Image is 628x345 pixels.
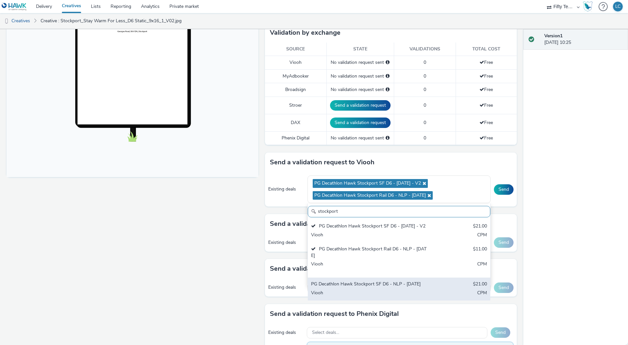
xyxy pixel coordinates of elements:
span: Select deals... [312,330,339,336]
a: Hawk Academy [583,1,595,12]
td: DAX [265,114,326,131]
span: 0 [424,86,426,93]
th: Validations [394,43,456,56]
button: Send [494,184,514,195]
div: PG Decathlon Hawk Stockport Rail D6 - NLP - [DATE] [311,246,427,259]
span: Free [480,135,493,141]
div: CPM [477,290,487,297]
span: Free [480,119,493,126]
span: Free [480,102,493,108]
button: Send a validation request [330,100,391,111]
strong: Version 1 [544,33,563,39]
div: Existing deals [268,186,304,192]
h3: Send a validation request to Broadsign [270,219,388,229]
div: $21.00 [473,223,487,230]
img: dooh [3,18,10,25]
div: Viooh [311,290,427,297]
img: undefined Logo [2,3,27,11]
span: Free [480,86,493,93]
div: Viooh [311,232,427,239]
div: No validation request sent [330,59,391,66]
div: $11.00 [473,246,487,259]
button: Send [494,282,514,293]
div: PG Decathlon Hawk Stockport SF D6 - [DATE] - V2 [311,223,427,230]
h3: Send a validation request to Viooh [270,157,375,167]
span: 0 [424,135,426,141]
div: Existing deals [268,284,304,291]
span: 0 [424,59,426,65]
div: $21.00 [473,281,487,288]
button: Send [491,327,510,338]
h3: Validation by exchange [270,28,340,38]
td: Phenix Digital [265,131,326,145]
td: Viooh [265,56,326,69]
div: No validation request sent [330,86,391,93]
input: Search...... [308,206,490,217]
div: CPM [477,232,487,239]
span: Free [480,59,493,65]
h3: Send a validation request to Phenix Digital [270,309,399,319]
div: [DATE] 10:25 [544,33,623,46]
td: Broadsign [265,83,326,97]
th: Source [265,43,326,56]
td: Stroer [265,97,326,114]
span: 0 [424,119,426,126]
img: Advertisement preview [95,20,157,130]
span: Free [480,73,493,79]
button: Send [494,237,514,248]
div: Please select a deal below and click on Send to send a validation request to MyAdbooker. [386,73,390,80]
td: MyAdbooker [265,69,326,83]
div: PG Decathlon Hawk Stockport SF D6 - NLP - [DATE] [311,281,427,288]
img: Hawk Academy [583,1,593,12]
div: No validation request sent [330,135,391,141]
h3: Send a validation request to MyAdbooker [270,264,396,274]
div: Please select a deal below and click on Send to send a validation request to Broadsign. [386,86,390,93]
div: Existing deals [268,239,304,246]
div: Please select a deal below and click on Send to send a validation request to Viooh. [386,59,390,66]
div: CPM [477,261,487,274]
a: Creative : Stockport_Stay Warm For Less_D6 Static_9x16_1_V02.jpg [37,13,185,29]
button: Send a validation request [330,118,391,128]
th: Total cost [456,43,517,56]
div: Please select a deal below and click on Send to send a validation request to Phenix Digital. [386,135,390,141]
span: PG Decathlon Hawk Stockport SF D6 - [DATE] - V2 [314,181,421,186]
span: PG Decathlon Hawk Stockport Rail D6 - NLP - [DATE] [314,193,426,198]
span: 0 [424,73,426,79]
div: Existing deals [268,329,304,336]
div: Viooh [311,261,427,274]
div: No validation request sent [330,73,391,80]
th: State [326,43,394,56]
div: LC [615,2,620,11]
span: 0 [424,102,426,108]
